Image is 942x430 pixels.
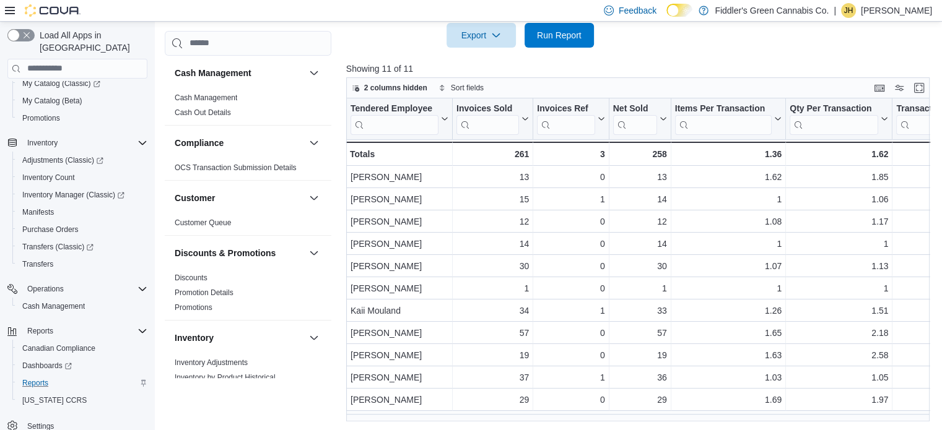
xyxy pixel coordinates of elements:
[613,214,667,229] div: 12
[17,299,147,314] span: Cash Management
[364,83,427,93] span: 2 columns hidden
[175,218,231,228] span: Customer Queue
[841,3,856,18] div: Joel Herrington
[175,332,214,344] h3: Inventory
[22,135,63,150] button: Inventory
[613,259,667,273] div: 30
[537,147,604,161] div: 3
[175,67,251,79] h3: Cash Management
[537,214,604,229] div: 0
[22,225,79,234] span: Purchase Orders
[790,392,888,407] div: 1.97
[351,281,448,296] div: [PERSON_NAME]
[912,80,927,95] button: Enter fullscreen
[675,392,782,407] div: 1.69
[675,170,782,184] div: 1.62
[12,75,152,92] a: My Catalog (Classic)
[17,299,90,314] a: Cash Management
[674,103,772,134] div: Items Per Transaction
[456,192,529,207] div: 15
[12,110,152,127] button: Promotions
[525,23,594,48] button: Run Report
[675,348,782,363] div: 1.63
[790,236,888,251] div: 1
[175,93,237,102] a: Cash Management
[175,288,233,297] a: Promotion Details
[537,370,604,385] div: 1
[17,187,147,202] span: Inventory Manager (Classic)
[613,348,667,363] div: 19
[613,392,667,407] div: 29
[351,192,448,207] div: [PERSON_NAME]
[613,236,667,251] div: 14
[790,170,888,184] div: 1.85
[351,103,448,134] button: Tendered Employee
[456,147,529,161] div: 261
[175,163,297,173] span: OCS Transaction Submission Details
[22,282,69,296] button: Operations
[537,170,604,184] div: 0
[22,361,72,371] span: Dashboards
[175,108,231,118] span: Cash Out Details
[22,207,54,217] span: Manifests
[675,214,782,229] div: 1.08
[892,80,907,95] button: Display options
[790,348,888,363] div: 2.58
[613,192,667,207] div: 14
[790,281,888,296] div: 1
[175,247,304,259] button: Discounts & Promotions
[790,147,888,161] div: 1.62
[619,4,656,17] span: Feedback
[454,23,508,48] span: Export
[12,374,152,392] button: Reports
[12,392,152,409] button: [US_STATE] CCRS
[537,303,604,318] div: 1
[613,170,667,184] div: 13
[351,325,448,340] div: [PERSON_NAME]
[17,170,80,185] a: Inventory Count
[790,192,888,207] div: 1.06
[17,257,58,272] a: Transfers
[307,66,321,80] button: Cash Management
[351,214,448,229] div: [PERSON_NAME]
[17,76,147,91] span: My Catalog (Classic)
[790,259,888,273] div: 1.13
[12,340,152,357] button: Canadian Compliance
[165,160,331,180] div: Compliance
[351,259,448,273] div: [PERSON_NAME]
[790,214,888,229] div: 1.17
[346,62,936,75] p: Showing 11 of 11
[447,23,516,48] button: Export
[790,103,878,134] div: Qty Per Transaction
[175,67,304,79] button: Cash Management
[537,325,604,340] div: 0
[22,155,103,165] span: Adjustments (Classic)
[17,76,105,91] a: My Catalog (Classic)
[175,93,237,103] span: Cash Management
[175,137,304,149] button: Compliance
[17,257,147,272] span: Transfers
[17,222,147,237] span: Purchase Orders
[22,259,53,269] span: Transfers
[17,205,147,220] span: Manifests
[17,358,77,373] a: Dashboards
[537,103,604,134] button: Invoices Ref
[12,298,152,315] button: Cash Management
[175,332,304,344] button: Inventory
[613,103,656,134] div: Net Sold
[165,90,331,125] div: Cash Management
[537,103,595,134] div: Invoices Ref
[613,303,667,318] div: 33
[844,3,853,18] span: JH
[17,205,59,220] a: Manifests
[456,281,529,296] div: 1
[175,288,233,298] span: Promotion Details
[307,330,321,345] button: Inventory
[674,103,782,134] button: Items Per Transaction
[675,370,782,385] div: 1.03
[456,392,529,407] div: 29
[537,281,604,296] div: 0
[12,152,152,169] a: Adjustments (Classic)
[17,239,147,254] span: Transfers (Classic)
[12,221,152,238] button: Purchase Orders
